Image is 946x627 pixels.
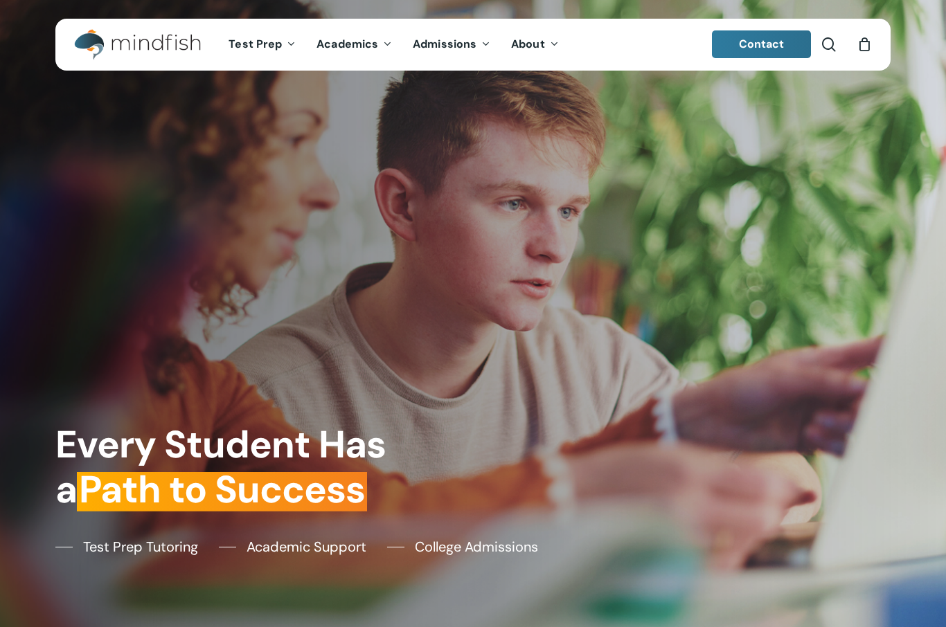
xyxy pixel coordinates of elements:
span: Contact [739,37,785,51]
a: Academics [306,39,402,51]
nav: Main Menu [218,19,569,71]
iframe: Chatbot [855,536,927,608]
em: Path to Success [77,465,367,514]
a: Cart [857,37,872,52]
a: Admissions [402,39,501,51]
span: Test Prep Tutoring [83,536,198,557]
span: Academic Support [247,536,366,557]
span: Admissions [413,37,476,51]
a: About [501,39,569,51]
a: Test Prep [218,39,306,51]
span: Academics [316,37,378,51]
header: Main Menu [55,19,891,71]
span: About [511,37,545,51]
span: Test Prep [229,37,282,51]
h1: Every Student Has a [55,422,464,513]
a: Test Prep Tutoring [55,536,198,557]
a: College Admissions [387,536,538,557]
a: Contact [712,30,812,58]
span: College Admissions [415,536,538,557]
a: Academic Support [219,536,366,557]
